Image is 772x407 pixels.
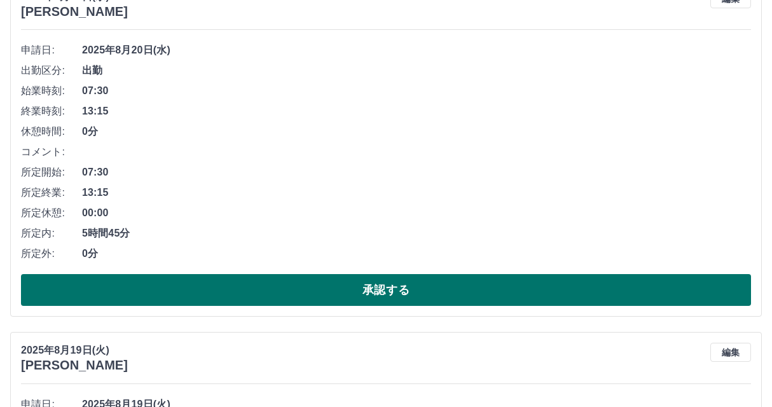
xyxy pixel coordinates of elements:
span: 出勤区分: [21,63,82,78]
span: 所定内: [21,226,82,241]
span: 所定休憩: [21,205,82,221]
span: 所定外: [21,246,82,261]
span: 申請日: [21,43,82,58]
span: 終業時刻: [21,104,82,119]
span: 0分 [82,246,751,261]
span: 出勤 [82,63,751,78]
span: 13:15 [82,185,751,200]
span: 所定終業: [21,185,82,200]
p: 2025年8月19日(火) [21,343,128,358]
span: 0分 [82,124,751,139]
span: 5時間45分 [82,226,751,241]
button: 承認する [21,274,751,306]
span: 所定開始: [21,165,82,180]
span: 07:30 [82,83,751,99]
button: 編集 [710,343,751,362]
h3: [PERSON_NAME] [21,4,128,19]
h3: [PERSON_NAME] [21,358,128,373]
span: 始業時刻: [21,83,82,99]
span: コメント: [21,144,82,160]
span: 休憩時間: [21,124,82,139]
span: 2025年8月20日(水) [82,43,751,58]
span: 13:15 [82,104,751,119]
span: 00:00 [82,205,751,221]
span: 07:30 [82,165,751,180]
